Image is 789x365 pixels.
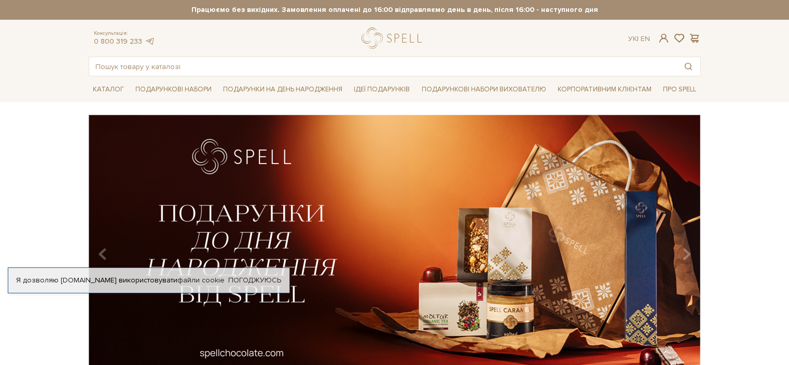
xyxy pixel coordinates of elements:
a: En [641,34,650,43]
span: | [637,34,639,43]
div: Я дозволяю [DOMAIN_NAME] використовувати [8,276,289,285]
strong: Працюємо без вихідних. Замовлення оплачені до 16:00 відправляємо день в день, після 16:00 - насту... [89,5,701,15]
a: Подарункові набори вихователю [418,80,550,98]
a: файли cookie [177,276,225,285]
button: Пошук товару у каталозі [676,57,700,76]
div: Ук [628,34,650,44]
a: telegram [145,37,155,46]
a: Подарунки на День народження [219,82,347,98]
a: Подарункові набори [131,82,216,98]
a: Про Spell [659,82,700,98]
a: Погоджуюсь [228,276,281,285]
input: Пошук товару у каталозі [89,57,676,76]
a: Каталог [89,82,128,98]
span: Консультація: [94,30,155,37]
a: Ідеї подарунків [350,82,414,98]
a: Корпоративним клієнтам [553,80,656,98]
a: 0 800 319 233 [94,37,142,46]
